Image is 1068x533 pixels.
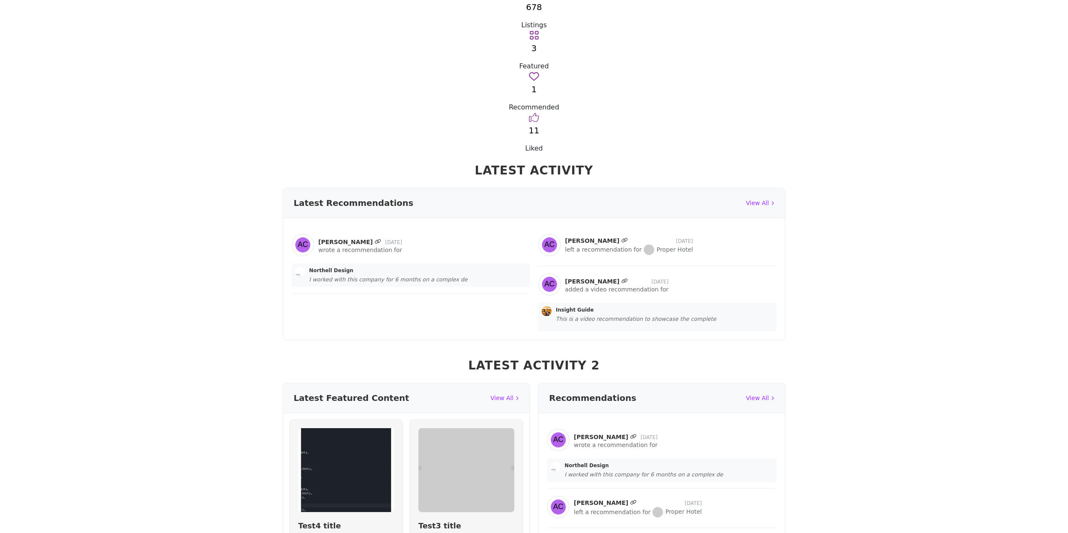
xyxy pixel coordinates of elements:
[298,521,341,530] a: Test4 title
[418,521,461,530] a: Test3 title
[685,500,702,506] span: [DATE]
[263,20,805,30] div: Listings
[531,43,537,53] a: 3
[295,267,305,277] img: Northell Design
[565,237,619,245] strong: [PERSON_NAME]
[652,279,669,285] span: [DATE]
[529,112,539,122] i: Go to Liked
[565,246,642,253] span: left a recommendation for
[644,244,654,255] img: Proper Hotel
[538,273,561,296] img: J C
[574,433,628,441] strong: [PERSON_NAME]
[653,508,702,515] a: Proper Hotel
[318,238,373,246] strong: [PERSON_NAME]
[526,2,542,12] a: 678
[292,234,314,256] img: J C
[309,276,526,283] div: I worked with this company for 6 months on a complex de
[318,247,402,253] span: wrote a recommendation for
[263,102,805,112] div: Recommended
[746,199,774,208] a: View All
[565,471,773,478] div: I worked with this company for 6 months on a complex de
[574,442,658,448] span: wrote a recommendation for
[263,143,805,153] div: Liked
[418,428,514,512] img: Test3 title
[263,61,805,71] div: Featured
[385,239,402,245] span: [DATE]
[529,74,539,82] a: Go to Recommended
[549,392,636,404] h3: Recommendations
[309,267,526,274] a: Northell Design
[542,306,552,316] img: Insight Guide
[644,246,693,253] a: Proper Hotel
[550,462,560,472] img: Northell Design
[298,428,394,512] img: Test4 title
[574,499,628,507] strong: [PERSON_NAME]
[283,162,785,179] h2: Latest Activity
[574,508,650,515] span: left a recommendation for
[547,496,570,518] img: J C
[283,357,785,374] h2: Latest Activity 2
[490,394,519,403] a: View All
[641,434,658,440] span: [DATE]
[565,278,619,286] strong: [PERSON_NAME]
[746,394,774,403] a: View All
[676,238,693,244] span: [DATE]
[531,84,537,94] a: 1
[294,392,409,404] h3: Latest Featured Content
[565,462,773,469] a: Northell Design
[294,197,413,209] h3: Latest Recommendations
[538,234,561,256] img: J C
[529,33,539,41] a: Go to Featured
[556,306,773,314] a: Insight Guide
[547,429,570,451] img: J C
[653,507,663,517] img: Proper Hotel
[529,125,539,135] a: 11
[556,315,773,323] div: This is a video recommendation to showcase the complete
[565,286,668,293] span: added a video recommendation for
